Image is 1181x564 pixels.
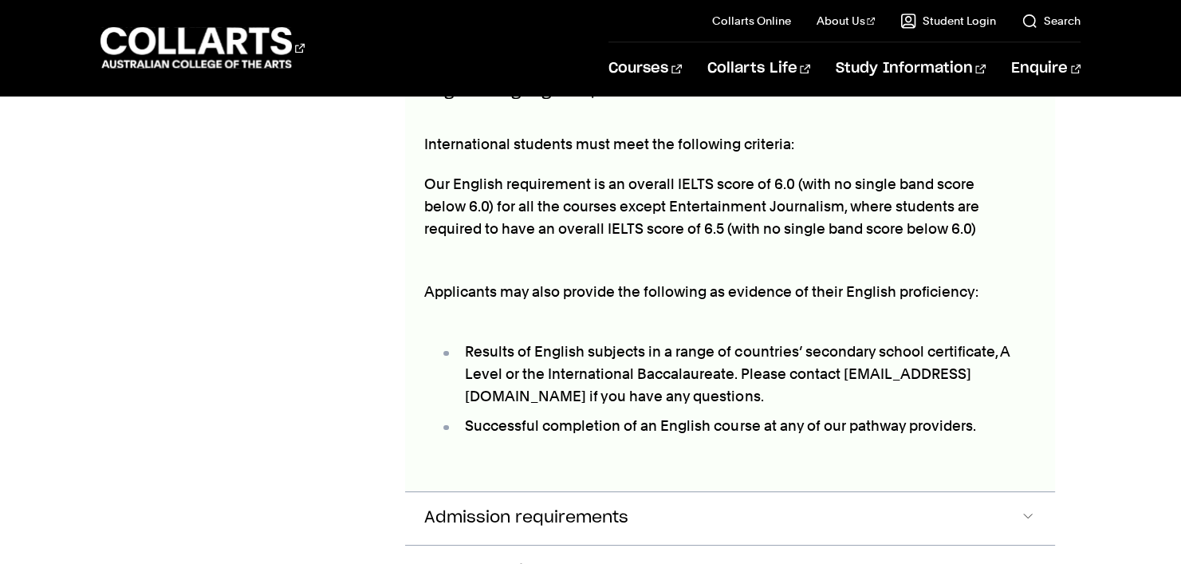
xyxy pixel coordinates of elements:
[424,509,628,527] span: Admission requirements
[712,13,791,29] a: Collarts Online
[405,492,1055,545] button: Admission requirements
[440,415,1016,437] li: Successful completion of an English course at any of our pathway providers.
[817,13,876,29] a: About Us
[900,13,996,29] a: Student Login
[836,42,986,95] a: Study Information
[424,173,1016,240] p: Our English requirement is an overall IELTS score of 6.0 (with no single band score below 6.0) fo...
[100,25,305,70] div: Go to homepage
[1011,42,1081,95] a: Enquire
[707,42,810,95] a: Collarts Life
[424,133,1016,156] p: International students must meet the following criteria:
[1022,13,1081,29] a: Search
[424,258,1016,303] p: Applicants may also provide the following as evidence of their English proficiency:
[608,42,681,95] a: Courses
[440,341,1016,408] li: Results of English subjects in a range of countries’ secondary school certificate, A Level or the...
